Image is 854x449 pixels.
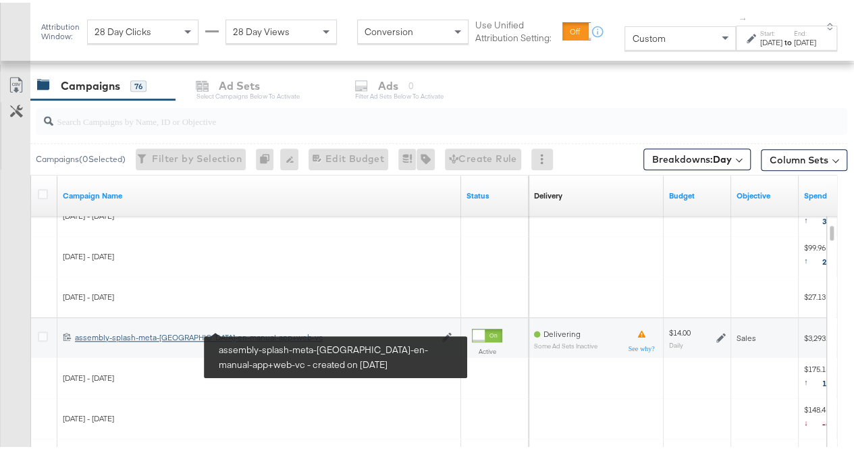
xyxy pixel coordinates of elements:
[534,188,562,199] div: Delivery
[36,151,126,163] div: Campaigns ( 0 Selected)
[632,30,665,42] span: Custom
[760,34,782,45] div: [DATE]
[737,330,756,340] span: Sales
[794,26,816,35] label: End:
[53,100,776,126] input: Search Campaigns by Name, ID or Objective
[466,188,523,199] a: Shows the current state of your Ad Campaign.
[804,374,822,384] span: ↑
[256,146,280,167] div: 0
[63,289,114,299] span: [DATE] - [DATE]
[61,76,120,91] div: Campaigns
[365,23,413,35] span: Conversion
[804,212,822,222] span: ↑
[669,338,683,346] sub: Daily
[737,188,793,199] a: Your campaign's objective.
[713,151,732,163] b: Day
[63,248,114,259] span: [DATE] - [DATE]
[669,188,726,199] a: The maximum amount you're willing to spend on your ads, on average each day or over the lifetime ...
[95,23,151,35] span: 28 Day Clicks
[63,188,456,199] a: Your campaign name.
[543,326,581,336] span: Delivering
[761,147,847,168] button: Column Sets
[75,329,435,340] div: assembly-splash-meta-[GEOGRAPHIC_DATA]-en-manual-app+web-vc
[804,253,822,263] span: ↑
[472,344,502,353] label: Active
[233,23,290,35] span: 28 Day Views
[63,411,114,421] span: [DATE] - [DATE]
[669,325,691,336] div: $14.00
[63,370,114,380] span: [DATE] - [DATE]
[737,14,750,19] span: ↑
[130,78,146,90] div: 76
[41,20,80,38] div: Attribution Window:
[475,16,557,41] label: Use Unified Attribution Setting:
[534,188,562,199] a: Reflects the ability of your Ad Campaign to achieve delivery based on ad states, schedule and bud...
[782,34,794,45] strong: to
[75,329,435,341] a: assembly-splash-meta-[GEOGRAPHIC_DATA]-en-manual-app+web-vc
[534,340,597,347] sub: Some Ad Sets Inactive
[652,150,732,163] span: Breakdowns:
[794,34,816,45] div: [DATE]
[643,146,751,167] button: Breakdowns:Day
[804,415,822,425] span: ↓
[760,26,782,35] label: Start:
